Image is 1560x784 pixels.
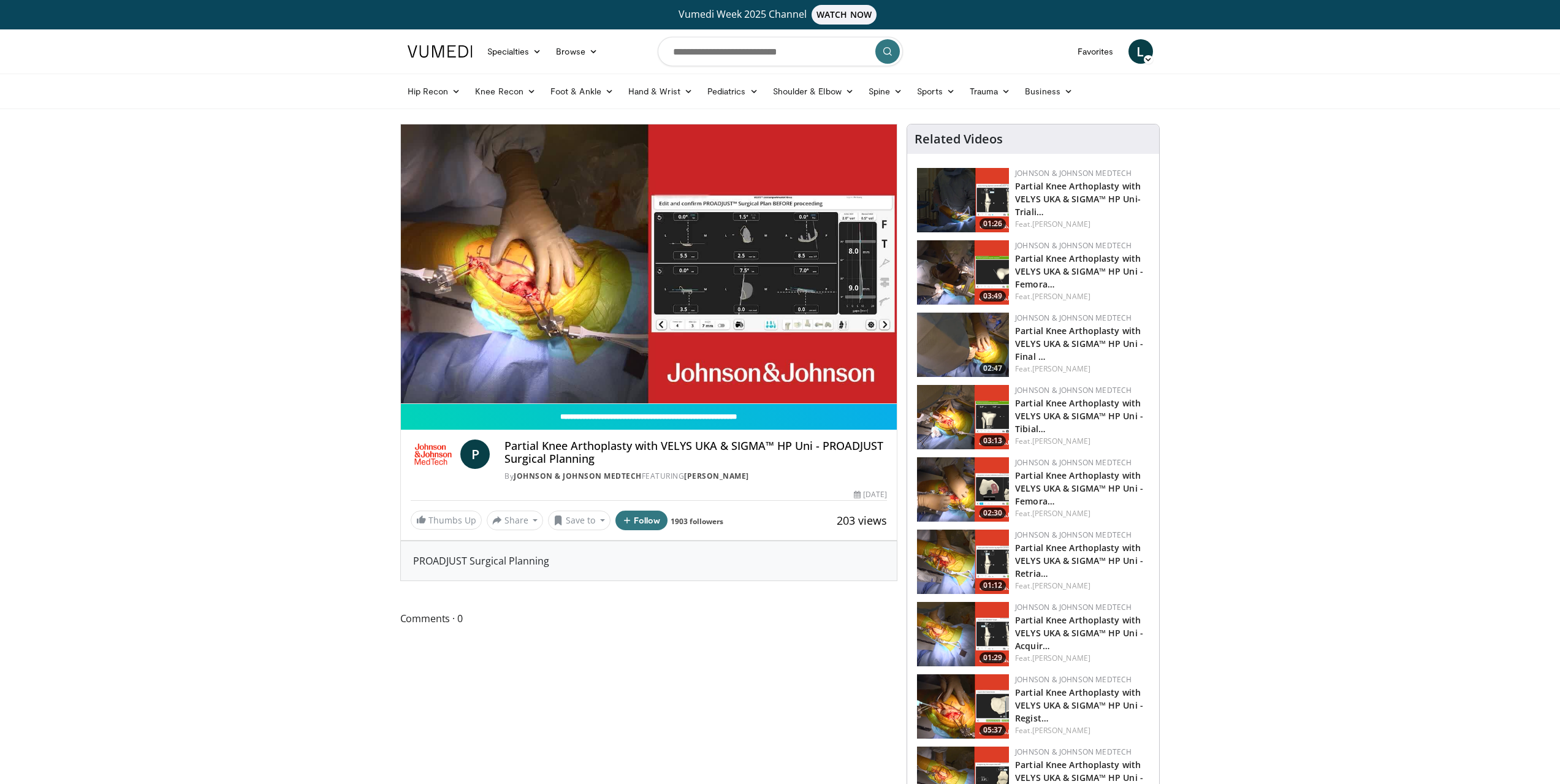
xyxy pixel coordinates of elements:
[1015,325,1143,362] a: Partial Knee Arthoplasty with VELYS UKA & SIGMA™ HP Uni - Final …
[917,168,1009,232] a: 01:26
[980,652,1006,663] span: 01:29
[548,511,611,530] button: Save to
[1015,253,1143,290] a: Partial Knee Arthoplasty with VELYS UKA & SIGMA™ HP Uni - Femora…
[917,313,1009,377] img: 2dac1888-fcb6-4628-a152-be974a3fbb82.png.150x105_q85_crop-smart_upscale.png
[1015,436,1149,447] div: Feat.
[671,516,723,527] a: 1903 followers
[684,471,749,481] a: [PERSON_NAME]
[915,132,1003,147] h4: Related Videos
[910,79,962,104] a: Sports
[1015,470,1143,507] a: Partial Knee Arthoplasty with VELYS UKA & SIGMA™ HP Uni - Femora…
[411,511,482,530] a: Thumbs Up
[1015,385,1132,395] a: Johnson & Johnson MedTech
[401,541,897,580] div: PROADJUST Surgical Planning
[766,79,861,104] a: Shoulder & Elbow
[411,440,456,469] img: Johnson & Johnson MedTech
[1018,79,1080,104] a: Business
[401,124,897,404] video-js: Video Player
[409,5,1151,25] a: Vumedi Week 2025 ChannelWATCH NOW
[504,440,887,466] h4: Partial Knee Arthoplasty with VELYS UKA & SIGMA™ HP Uni - PROADJUST Surgical Planning
[1128,39,1153,64] a: L
[1015,725,1149,736] div: Feat.
[917,457,1009,522] img: 27e23ca4-618a-4dda-a54e-349283c0b62a.png.150x105_q85_crop-smart_upscale.png
[1015,674,1132,685] a: Johnson & Johnson MedTech
[1032,363,1090,374] a: [PERSON_NAME]
[1015,168,1132,178] a: Johnson & Johnson MedTech
[980,435,1006,446] span: 03:13
[837,513,887,528] span: 203 views
[917,602,1009,666] img: dd3a4334-c556-4f04-972a-bd0a847124c3.png.150x105_q85_crop-smart_upscale.png
[621,79,700,104] a: Hand & Wrist
[1015,747,1132,757] a: Johnson & Johnson MedTech
[1015,508,1149,519] div: Feat.
[1015,219,1149,230] div: Feat.
[1032,580,1090,591] a: [PERSON_NAME]
[1015,542,1143,579] a: Partial Knee Arthoplasty with VELYS UKA & SIGMA™ HP Uni - Retria…
[812,5,877,25] span: WATCH NOW
[460,440,490,469] a: P
[468,79,543,104] a: Knee Recon
[917,168,1009,232] img: 54517014-b7e0-49d7-8366-be4d35b6cc59.png.150x105_q85_crop-smart_upscale.png
[854,489,887,500] div: [DATE]
[1015,580,1149,592] div: Feat.
[917,457,1009,522] a: 02:30
[980,291,1006,302] span: 03:49
[1015,291,1149,302] div: Feat.
[1032,508,1090,519] a: [PERSON_NAME]
[487,511,544,530] button: Share
[980,508,1006,519] span: 02:30
[1015,602,1132,612] a: Johnson & Johnson MedTech
[917,602,1009,666] a: 01:29
[1032,653,1090,663] a: [PERSON_NAME]
[980,580,1006,591] span: 01:12
[1032,291,1090,302] a: [PERSON_NAME]
[1015,313,1132,323] a: Johnson & Johnson MedTech
[480,39,549,64] a: Specialties
[917,313,1009,377] a: 02:47
[980,725,1006,736] span: 05:37
[1015,653,1149,664] div: Feat.
[1015,397,1143,435] a: Partial Knee Arthoplasty with VELYS UKA & SIGMA™ HP Uni - Tibial…
[917,385,1009,449] a: 03:13
[400,611,898,626] span: Comments 0
[1015,457,1132,468] a: Johnson & Johnson MedTech
[917,240,1009,305] a: 03:49
[549,39,605,64] a: Browse
[408,45,473,58] img: VuMedi Logo
[1032,436,1090,446] a: [PERSON_NAME]
[1070,39,1121,64] a: Favorites
[917,385,1009,449] img: fca33e5d-2676-4c0d-8432-0e27cf4af401.png.150x105_q85_crop-smart_upscale.png
[1015,614,1143,652] a: Partial Knee Arthoplasty with VELYS UKA & SIGMA™ HP Uni - Acquir…
[514,471,642,481] a: Johnson & Johnson MedTech
[917,530,1009,594] img: 27d2ec60-bae8-41df-9ceb-8f0e9b1e3492.png.150x105_q85_crop-smart_upscale.png
[700,79,766,104] a: Pediatrics
[980,363,1006,374] span: 02:47
[1015,240,1132,251] a: Johnson & Johnson MedTech
[917,674,1009,739] img: a774e0b8-2510-427c-a800-81b67bfb6776.png.150x105_q85_crop-smart_upscale.png
[1015,687,1143,724] a: Partial Knee Arthoplasty with VELYS UKA & SIGMA™ HP Uni - Regist…
[400,79,468,104] a: Hip Recon
[917,240,1009,305] img: 13513cbe-2183-4149-ad2a-2a4ce2ec625a.png.150x105_q85_crop-smart_upscale.png
[1032,219,1090,229] a: [PERSON_NAME]
[658,37,903,66] input: Search topics, interventions
[615,511,668,530] button: Follow
[980,218,1006,229] span: 01:26
[1015,180,1141,218] a: Partial Knee Arthoplasty with VELYS UKA & SIGMA™ HP Uni- Triali…
[1032,725,1090,736] a: [PERSON_NAME]
[543,79,621,104] a: Foot & Ankle
[917,674,1009,739] a: 05:37
[1015,363,1149,375] div: Feat.
[962,79,1018,104] a: Trauma
[861,79,910,104] a: Spine
[504,471,887,482] div: By FEATURING
[917,530,1009,594] a: 01:12
[1015,530,1132,540] a: Johnson & Johnson MedTech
